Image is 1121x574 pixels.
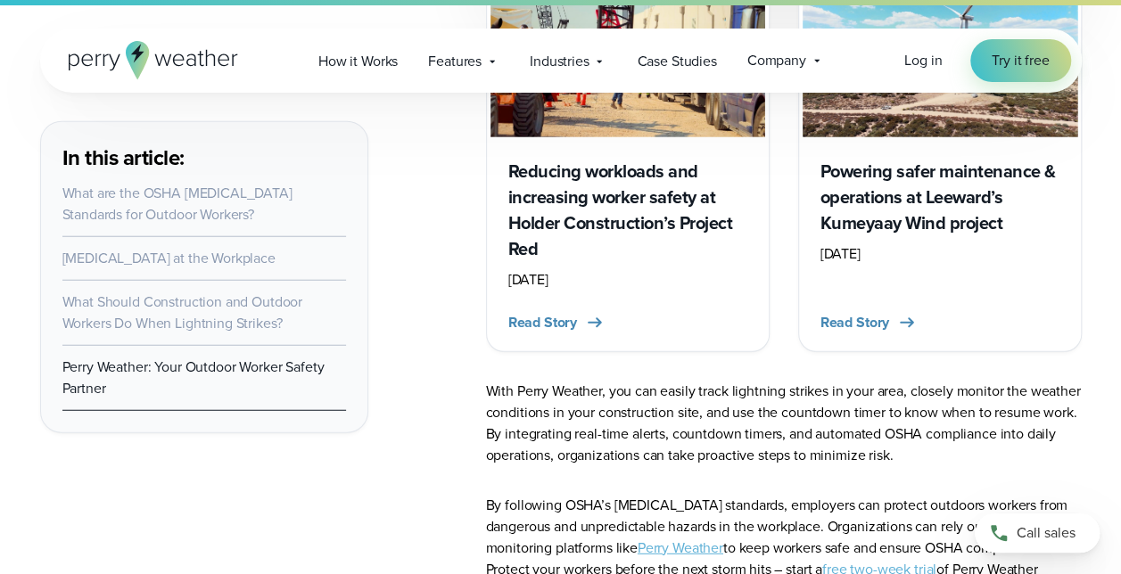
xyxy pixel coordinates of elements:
span: Try it free [992,50,1049,71]
button: Read Story [820,312,919,333]
a: Case Studies [622,43,731,79]
h3: In this article: [62,143,346,172]
a: Perry Weather [638,537,723,558]
div: [DATE] [508,269,747,291]
span: Read Story [820,312,890,333]
span: Call sales [1017,522,1076,544]
span: Case Studies [637,51,716,72]
span: How it Works [318,51,398,72]
span: Features [428,51,482,72]
a: Log in [904,50,942,71]
div: [DATE] [820,243,1059,265]
span: Industries [530,51,589,72]
a: [MEDICAL_DATA] at the Workplace [62,248,276,268]
a: What Should Construction and Outdoor Workers Do When Lightning Strikes? [62,291,303,333]
span: Read Story [508,312,578,333]
a: Perry Weather: Your Outdoor Worker Safety Partner [62,357,325,398]
span: Company [747,50,806,71]
h3: Reducing workloads and increasing worker safety at Holder Construction’s Project Red [508,159,747,262]
a: Try it free [970,39,1070,82]
h3: Powering safer maintenance & operations at Leeward’s Kumeyaay Wind project [820,159,1059,236]
a: How it Works [303,43,413,79]
button: Read Story [508,312,606,333]
span: Log in [904,50,942,70]
p: With Perry Weather, you can easily track lightning strikes in your area, closely monitor the weat... [486,381,1082,466]
a: What are the OSHA [MEDICAL_DATA] Standards for Outdoor Workers? [62,183,293,225]
a: Call sales [975,513,1100,553]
